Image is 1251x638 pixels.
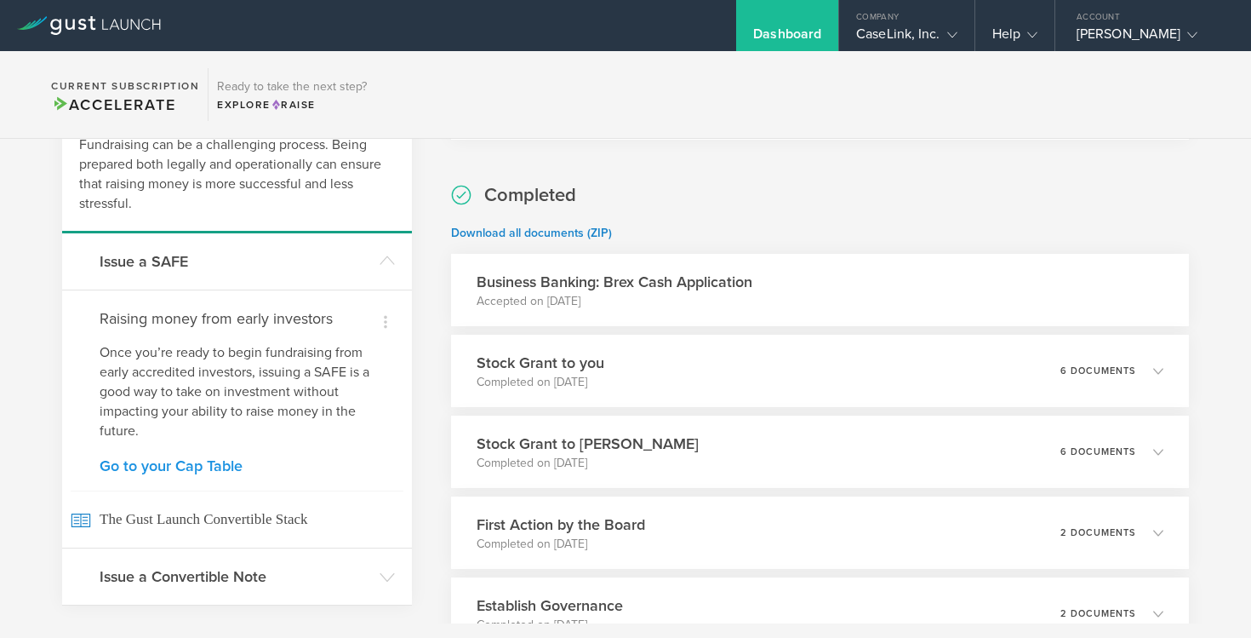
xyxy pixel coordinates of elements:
iframe: Chat Widget [1166,556,1251,638]
div: CaseLink, Inc. [856,26,957,51]
p: Completed on [DATE] [477,455,699,472]
h4: Raising money from early investors [100,308,374,330]
span: Raise [271,99,316,111]
h3: Stock Grant to [PERSON_NAME] [477,433,699,455]
p: Completed on [DATE] [477,617,623,634]
a: Go to your Cap Table [100,458,374,474]
a: Download all documents (ZIP) [451,226,612,240]
p: 2 documents [1060,528,1136,537]
div: Explore [217,97,367,112]
div: Dashboard [753,26,821,51]
span: The Gust Launch Convertible Stack [71,491,403,548]
h3: Issue a Convertible Note [100,566,371,588]
a: The Gust Launch Convertible Stack [62,491,412,548]
div: Help [992,26,1037,51]
h3: Stock Grant to you [477,352,604,374]
p: Completed on [DATE] [477,374,604,391]
p: Accepted on [DATE] [477,293,752,310]
h2: Current Subscription [51,81,199,91]
h3: Establish Governance [477,595,623,617]
div: Fundraising can be a challenging process. Being prepared both legally and operationally can ensur... [62,118,412,233]
div: [PERSON_NAME] [1077,26,1221,51]
h3: First Action by the Board [477,514,645,536]
h3: Issue a SAFE [100,250,371,273]
span: Accelerate [51,95,175,114]
p: 2 documents [1060,609,1136,618]
h3: Ready to take the next step? [217,81,367,93]
p: 6 documents [1060,447,1136,457]
h2: Completed [484,183,576,208]
p: Completed on [DATE] [477,536,645,553]
h3: Business Banking: Brex Cash Application [477,271,752,293]
p: 6 documents [1060,366,1136,376]
div: Ready to take the next step?ExploreRaise [208,68,375,121]
p: Once you’re ready to begin fundraising from early accredited investors, issuing a SAFE is a good ... [100,343,374,441]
